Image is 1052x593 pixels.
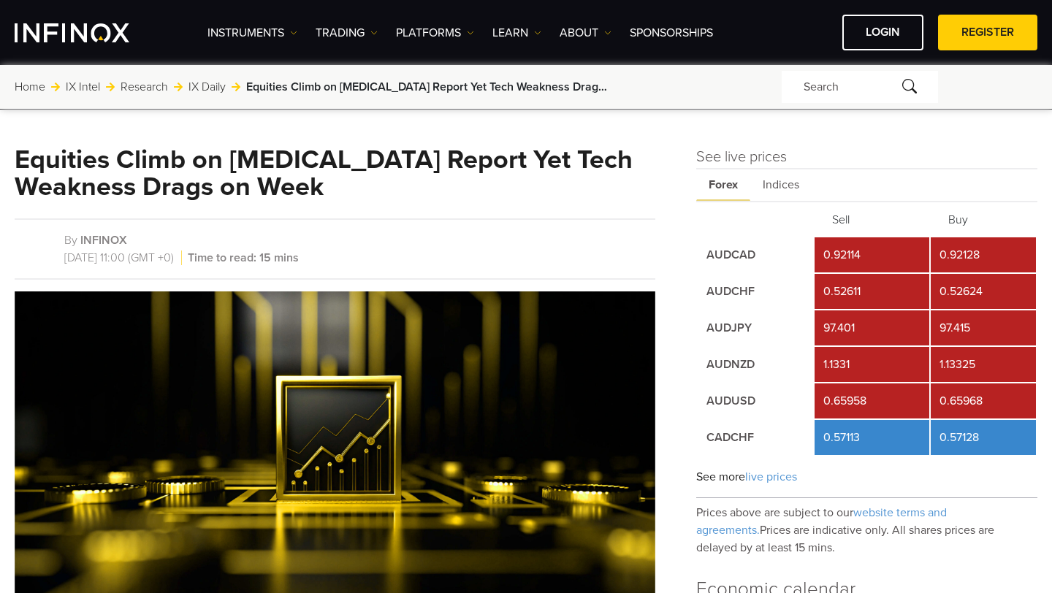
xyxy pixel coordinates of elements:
[815,237,929,272] td: 0.92114
[931,347,1036,382] td: 1.13325
[698,237,812,272] td: AUDCAD
[931,237,1036,272] td: 0.92128
[931,310,1036,345] td: 97.415
[246,78,611,96] span: Equities Climb on [MEDICAL_DATA] Report Yet Tech Weakness Drags on Week
[698,420,812,455] td: CADCHF
[931,383,1036,418] td: 0.65968
[815,347,929,382] td: 1.1331
[232,83,240,91] img: arrow-right
[106,83,115,91] img: arrow-right
[815,420,929,455] td: 0.57113
[931,204,1036,236] th: Buy
[698,310,812,345] td: AUDJPY
[931,420,1036,455] td: 0.57128
[931,274,1036,309] td: 0.52624
[15,146,655,202] h1: Equities Climb on PCE Report Yet Tech Weakness Drags on Week
[15,78,45,96] a: Home
[492,24,541,42] a: Learn
[815,310,929,345] td: 97.401
[696,146,1037,168] h4: See live prices
[745,470,797,484] span: live prices
[696,505,947,537] span: website terms and agreements.
[174,83,183,91] img: arrow-right
[815,274,929,309] td: 0.52611
[121,78,168,96] a: Research
[188,78,226,96] a: IX Daily
[782,71,938,103] div: Search
[815,383,929,418] td: 0.65958
[66,78,100,96] a: IX Intel
[316,24,378,42] a: TRADING
[396,24,474,42] a: PLATFORMS
[938,15,1037,50] a: REGISTER
[698,347,812,382] td: AUDNZD
[64,233,77,248] span: By
[815,204,929,236] th: Sell
[842,15,923,50] a: LOGIN
[560,24,611,42] a: ABOUT
[630,24,713,42] a: SPONSORSHIPS
[185,250,299,265] span: Time to read: 15 mins
[696,456,1037,498] div: See more
[64,250,182,265] span: [DATE] 11:00 (GMT +0)
[750,169,812,201] span: Indices
[696,498,1037,556] p: Prices above are subject to our Prices are indicative only. All shares prices are delayed by at l...
[51,83,60,91] img: arrow-right
[698,274,812,309] td: AUDCHF
[15,23,164,42] a: INFINOX Logo
[698,383,812,418] td: AUDUSD
[696,169,750,201] span: Forex
[80,233,127,248] a: INFINOX
[207,24,297,42] a: Instruments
